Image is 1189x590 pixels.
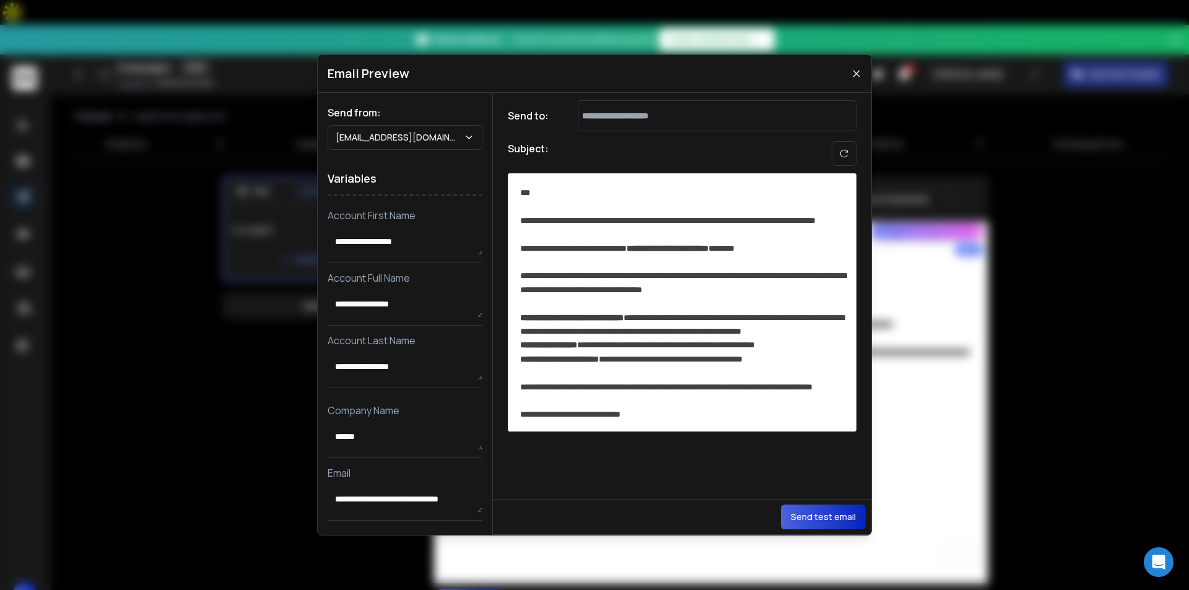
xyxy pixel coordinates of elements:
h1: Send to: [508,108,557,123]
div: Open Intercom Messenger [1144,547,1174,577]
h1: Send from: [328,105,482,120]
h1: Variables [328,162,482,196]
button: Send test email [781,505,866,529]
p: Account First Name [328,208,482,223]
p: Account Last Name [328,333,482,348]
p: Company Name [328,403,482,418]
p: [EMAIL_ADDRESS][DOMAIN_NAME] [336,131,464,144]
p: Account Full Name [328,271,482,285]
h1: Subject: [508,141,549,166]
p: Email [328,466,482,480]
